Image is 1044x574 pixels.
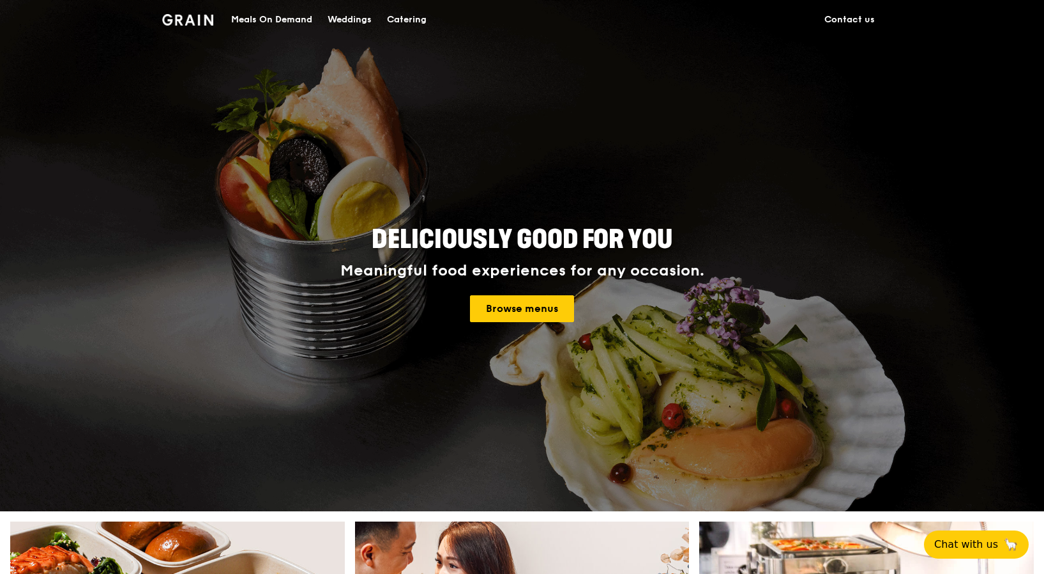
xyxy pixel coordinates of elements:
a: Browse menus [470,295,574,322]
span: Chat with us [934,537,998,552]
div: Meaningful food experiences for any occasion. [292,262,752,280]
a: Contact us [817,1,882,39]
div: Weddings [328,1,372,39]
span: 🦙 [1003,537,1018,552]
a: Weddings [320,1,379,39]
img: Grain [162,14,214,26]
button: Chat with us🦙 [924,531,1029,559]
div: Meals On Demand [231,1,312,39]
div: Catering [387,1,427,39]
a: Catering [379,1,434,39]
span: Deliciously good for you [372,224,672,255]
